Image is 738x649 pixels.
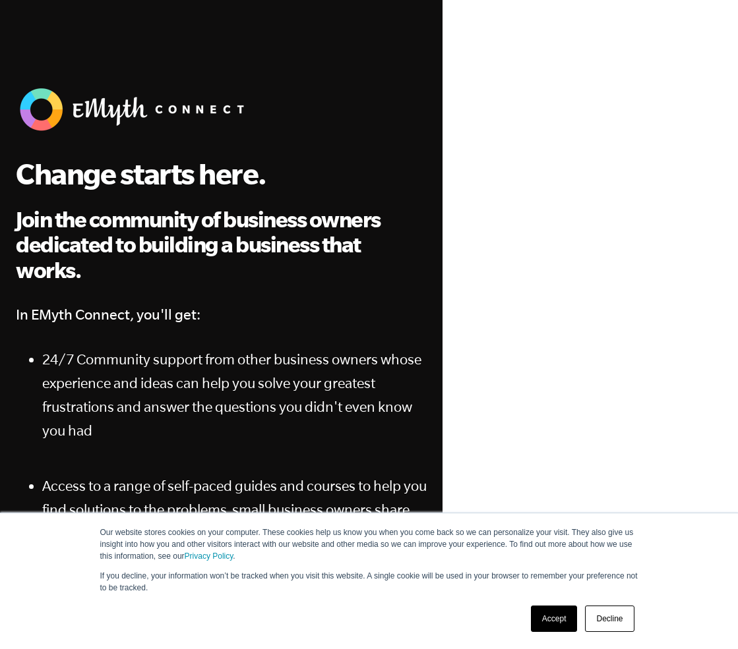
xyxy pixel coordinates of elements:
h1: Change starts here. [16,156,427,191]
h2: Join the community of business owners dedicated to building a business that works. [16,207,427,283]
iframe: Chat Widget [672,586,738,649]
a: Decline [585,606,634,632]
p: 24/7 Community support from other business owners whose experience and ideas can help you solve y... [42,347,427,442]
a: Privacy Policy [185,551,233,561]
a: Accept [531,606,578,632]
img: EMyth Connect Banner w White Text [16,84,253,134]
h4: In EMyth Connect, you'll get: [16,302,427,326]
p: Our website stores cookies on your computer. These cookies help us know you when you come back so... [100,526,638,562]
p: If you decline, your information won’t be tracked when you visit this website. A single cookie wi... [100,570,638,594]
span: Access to a range of self-paced guides and courses to help you find solutions to the problems sma... [42,478,427,517]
